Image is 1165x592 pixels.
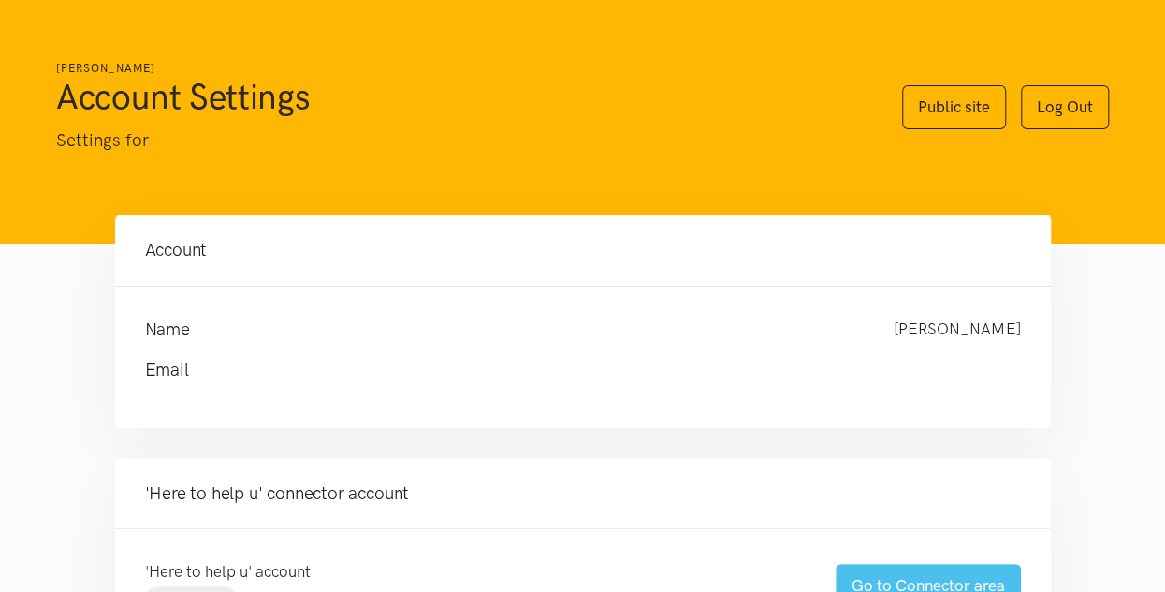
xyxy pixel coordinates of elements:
[145,559,798,585] p: 'Here to help u' account
[875,317,1040,343] div: [PERSON_NAME]
[145,481,1021,507] h4: 'Here to help u' connector account
[145,357,983,383] h4: Email
[1021,85,1109,129] a: Log Out
[902,85,1006,129] a: Public site
[145,317,856,343] h4: Name
[56,60,865,78] h6: [PERSON_NAME]
[56,126,865,155] p: Settings for
[56,74,865,119] h1: Account Settings
[145,237,1021,263] h4: Account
